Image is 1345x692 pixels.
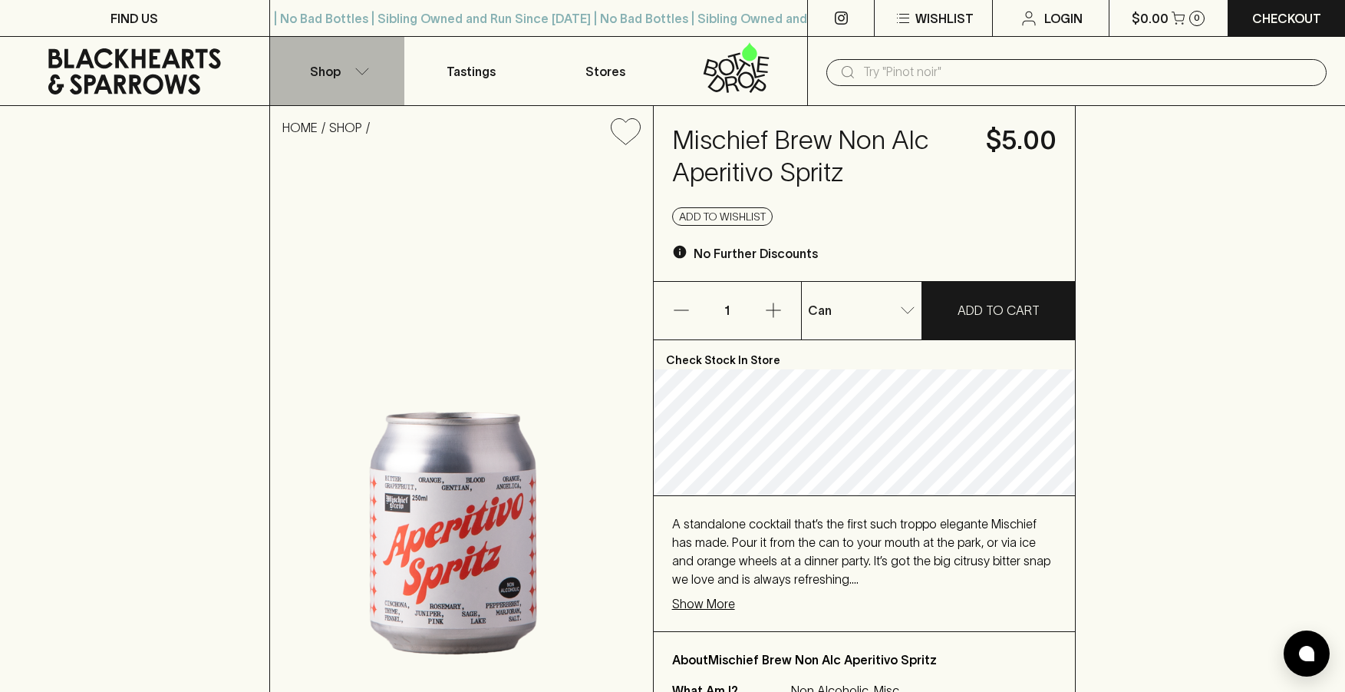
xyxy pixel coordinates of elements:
p: No Further Discounts [694,244,818,263]
p: Show More [672,594,735,613]
h4: $5.00 [986,124,1057,157]
button: Shop [270,37,404,105]
p: Wishlist [915,9,974,28]
p: 1 [709,282,746,339]
h4: Mischief Brew Non Alc Aperitivo Spritz [672,124,968,189]
button: Add to wishlist [605,112,647,151]
button: ADD TO CART [922,282,1076,339]
p: ADD TO CART [958,301,1040,320]
p: Checkout [1252,9,1321,28]
p: A standalone cocktail that’s the first such troppo elegante Mischief has made. Pour it from the c... [672,515,1057,588]
p: Tastings [447,62,496,81]
a: Tastings [404,37,539,105]
a: Stores [539,37,673,105]
input: Try "Pinot noir" [863,60,1314,84]
img: bubble-icon [1299,646,1314,661]
a: HOME [282,121,318,134]
p: Can [808,301,832,320]
p: Login [1044,9,1083,28]
div: Can [802,295,921,326]
p: Check Stock In Store [654,340,1076,369]
button: Add to wishlist [672,207,773,226]
p: $0.00 [1132,9,1169,28]
p: Stores [585,62,625,81]
p: About Mischief Brew Non Alc Aperitivo Spritz [672,651,1057,669]
a: SHOP [329,121,362,134]
p: 0 [1194,14,1200,22]
p: FIND US [110,9,158,28]
p: Shop [310,62,341,81]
